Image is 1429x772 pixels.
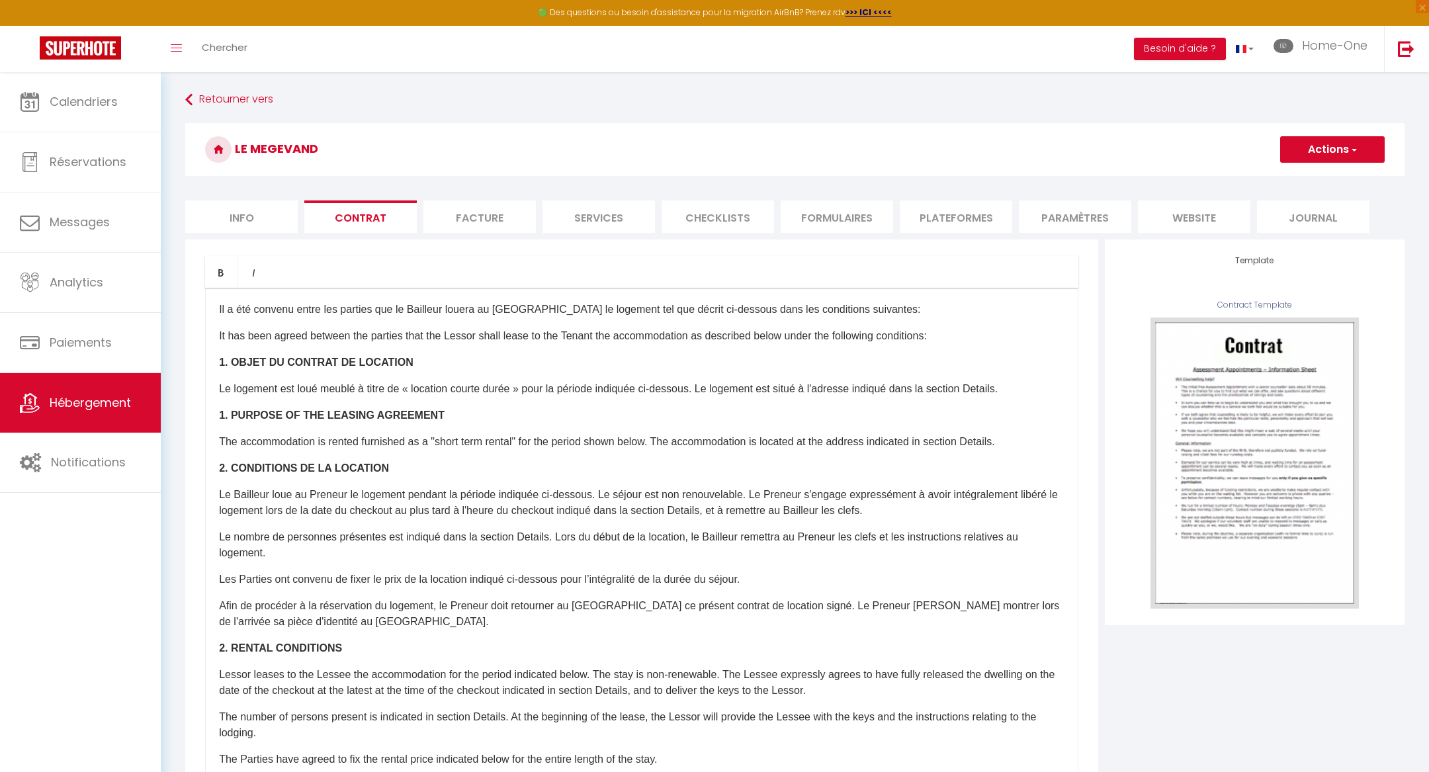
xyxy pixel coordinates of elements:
div: Contract Template [1125,299,1385,312]
p: Les Parties ont convenu de fixer le prix de la location indiqué ci-dessous pour l’intégralité de ... [219,572,1064,587]
span: Home-One [1302,37,1367,54]
a: >>> ICI <<<< [845,7,892,18]
a: Bold [205,256,238,288]
a: Chercher [192,26,257,72]
a: Retourner vers [185,88,1405,112]
li: Contrat [304,200,417,233]
li: Plateformes [900,200,1012,233]
strong: 2. CONDITIONS DE LA LOCATION [219,462,389,474]
span: Calendriers [50,93,118,110]
li: Formulaires [781,200,893,233]
h3: Le Megevand [185,123,1405,176]
p: The Parties have agreed to fix the rental price indicated below for the entire length of the stay. [219,751,1064,767]
span: Chercher [202,40,247,54]
img: Super Booking [40,36,121,60]
p: Le Bailleur loue au Preneur le logement pendant la période indiquée ci-dessous. Le séjour est non... [219,487,1064,519]
span: Notifications [51,454,126,470]
a: Italic [238,256,269,288]
a: ... Home-One [1264,26,1384,72]
button: Actions [1280,136,1385,163]
strong: 1. PURPOSE OF THE LEASING AGREEMENT [219,409,445,421]
span: Hébergement [50,394,131,411]
li: Journal [1257,200,1369,233]
p: Le nombre de personnes présentes est indiqué dans la section Details. Lors du début de la locatio... [219,529,1064,561]
span: Réservations [50,153,126,170]
h4: Template [1125,256,1385,265]
li: Facture [423,200,536,233]
p: ​Il a été convenu entre les parties que le Bailleur louera au [GEOGRAPHIC_DATA] le logement tel q... [219,302,1064,318]
p: The number of persons present is indicated in section Details. At the beginning of the lease, the... [219,709,1064,741]
li: website [1138,200,1250,233]
button: Besoin d'aide ? [1134,38,1226,60]
p: It has been agreed between the parties that the Lessor shall lease to the Tenant the accommodatio... [219,328,1064,344]
strong: 2. RENTAL CONDITIONS [219,642,342,654]
li: Services [542,200,655,233]
li: Checklists [662,200,774,233]
img: ... [1274,39,1293,53]
img: template-contract.png [1150,318,1359,608]
p: Le logement est loué meublé à titre de « location courte durée » pour la période indiquée ci-dess... [219,381,1064,397]
img: logout [1398,40,1414,57]
span: Analytics [50,274,103,290]
p: Lessor leases to the Lessee the accommodation for the period indicated below. The stay is non-ren... [219,667,1064,699]
li: Paramètres [1019,200,1131,233]
p: The accommodation is rented furnished as a "short term rental" for the period shown below. The ac... [219,434,1064,450]
p: Afin de procéder à la réservation du logement, le Preneur doit retourner au [GEOGRAPHIC_DATA] ce ... [219,598,1064,630]
li: Info [185,200,298,233]
span: Paiements [50,334,112,351]
span: Messages [50,214,110,230]
strong: 1. OBJET DU CONTRAT DE LOCATION [219,357,413,368]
